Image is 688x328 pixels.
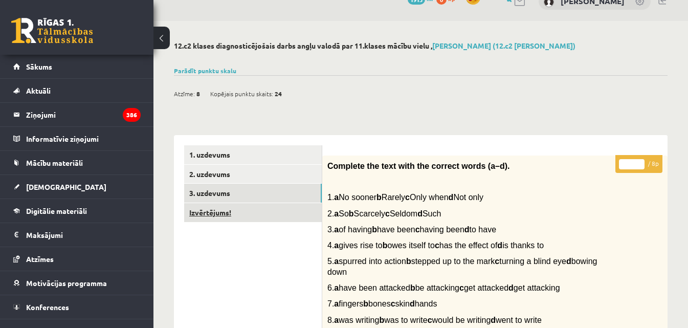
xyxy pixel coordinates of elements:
b: a [334,299,339,308]
b: c [391,299,395,308]
b: d [491,316,496,324]
b: b [349,209,354,218]
b: d [417,209,423,218]
a: Ziņojumi386 [13,103,141,126]
b: a [334,193,339,202]
a: [DEMOGRAPHIC_DATA] [13,175,141,199]
span: Sākums [26,62,52,71]
span: 4. gives rise to owes itself to has the effect of is thanks to [327,241,544,250]
span: Atzīmes [26,254,54,264]
b: b [376,193,382,202]
b: c [435,241,439,250]
span: 6. have been attacked be attacking get attacked get attacking [327,283,560,292]
a: [PERSON_NAME] (12.c2 [PERSON_NAME]) [432,41,575,50]
b: a [334,283,339,292]
a: Motivācijas programma [13,271,141,295]
span: Kopējais punktu skaits: [210,86,273,101]
span: 5. spurred into action stepped up to the mark turning a blind eye bowing down [327,257,597,276]
b: c [415,225,420,234]
span: Atzīme: [174,86,195,101]
legend: Informatīvie ziņojumi [26,127,141,150]
a: 2. uzdevums [184,165,322,184]
span: 3. of having have been having been to have [327,225,496,234]
b: c [428,316,432,324]
span: 24 [275,86,282,101]
h2: 12.c2 klases diagnosticējošais darbs angļu valodā par 11.klases mācību vielu , [174,41,668,50]
a: Atzīmes [13,247,141,271]
span: Motivācijas programma [26,278,107,288]
b: c [459,283,464,292]
a: Sākums [13,55,141,78]
span: Aktuāli [26,86,51,95]
b: b [372,225,377,234]
a: Mācību materiāli [13,151,141,174]
p: / 8p [615,155,662,173]
span: 2. So Scarcely Seldom Such [327,209,441,218]
b: d [497,241,502,250]
span: [DEMOGRAPHIC_DATA] [26,182,106,191]
a: Informatīvie ziņojumi [13,127,141,150]
b: d [566,257,571,266]
span: 7. fingers bones skin hands [327,299,437,308]
span: 1. No sooner Rarely Only when Not only [327,193,483,202]
b: d [464,225,470,234]
b: c [405,193,410,202]
a: Maksājumi [13,223,141,247]
span: 8. was writing was to write would be writing went to write [327,316,542,324]
a: Konferences [13,295,141,319]
b: d [410,299,415,308]
a: Rīgas 1. Tālmācības vidusskola [11,18,93,43]
legend: Ziņojumi [26,103,141,126]
a: Parādīt punktu skalu [174,67,236,75]
b: a [334,209,339,218]
b: b [363,299,368,308]
b: a [334,241,339,250]
b: b [406,257,411,266]
b: b [410,283,415,292]
b: b [383,241,388,250]
span: Konferences [26,302,69,312]
a: 1. uzdevums [184,145,322,164]
i: 386 [123,108,141,122]
b: d [508,283,514,292]
a: Digitālie materiāli [13,199,141,223]
span: 8 [196,86,200,101]
legend: Maksājumi [26,223,141,247]
b: c [385,209,390,218]
a: 3. uzdevums [184,184,322,203]
span: Digitālie materiāli [26,206,87,215]
b: d [449,193,454,202]
b: c [495,257,499,266]
b: a [334,316,339,324]
a: Aktuāli [13,79,141,102]
span: Complete the text with the correct words (a–d). [327,162,510,170]
b: b [379,316,384,324]
a: Izvērtējums! [184,203,322,222]
b: a [334,257,339,266]
span: Mācību materiāli [26,158,83,167]
b: a [334,225,339,234]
